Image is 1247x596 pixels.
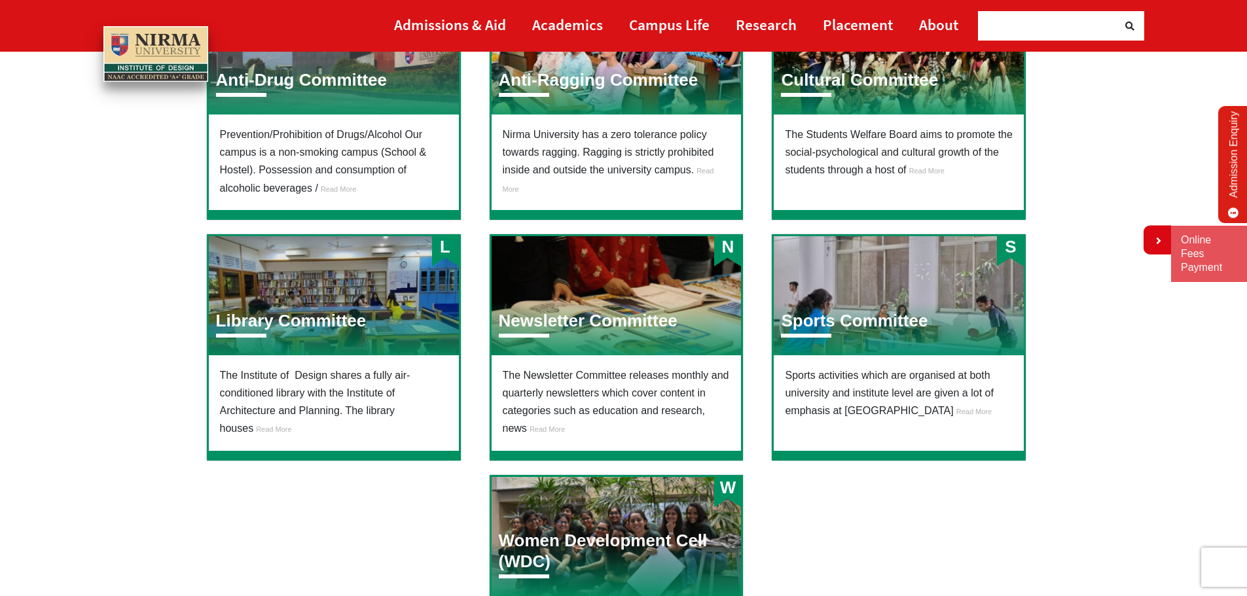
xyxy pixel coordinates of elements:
li: Nirma University has a zero tolerance policy towards ragging. Ragging is strictly prohibited insi... [503,126,731,197]
span: Read More [321,185,356,193]
a: Library Committee [216,311,367,331]
a: Placement [823,10,893,39]
li: Sports activities which are organised at both university and institute level are given a lot of e... [785,366,1013,420]
a: Anti-Ragging Committee [499,70,698,90]
a: Anti-Drug Committee [216,70,387,90]
a: Academics [532,10,603,39]
a: Read More [906,164,944,175]
span: Read More [503,167,714,192]
span: Read More [530,425,565,433]
li: Prevention/Prohibition of Drugs/Alcohol Our campus is a non-smoking campus (School & Hostel). Pos... [220,126,448,197]
a: Campus Life [629,10,710,39]
span: Read More [256,425,291,433]
a: Newsletter Committee [499,311,678,331]
a: Read More [253,423,291,434]
a: Women Development Cell (WDC) [499,531,734,571]
a: Online Fees Payment [1181,234,1237,274]
li: The Students Welfare Board aims to promote the social-psychological and cultural growth of the st... [785,126,1013,179]
a: Research [736,10,797,39]
span: Read More [956,408,992,415]
a: Read More [318,183,356,194]
a: About [919,10,958,39]
li: The Newsletter Committee releases monthly and quarterly newsletters which cover content in catego... [503,366,731,438]
a: Read More [503,164,714,193]
a: Admissions & Aid [394,10,506,39]
a: Cultural Committee [781,70,938,90]
li: The Institute of Design shares a fully air-conditioned library with the Institute of Architecture... [220,366,448,438]
a: Read More [954,405,992,416]
span: Read More [909,167,944,175]
a: Sports Committee [781,311,928,331]
a: Read More [527,423,565,434]
img: main_logo [103,26,208,82]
